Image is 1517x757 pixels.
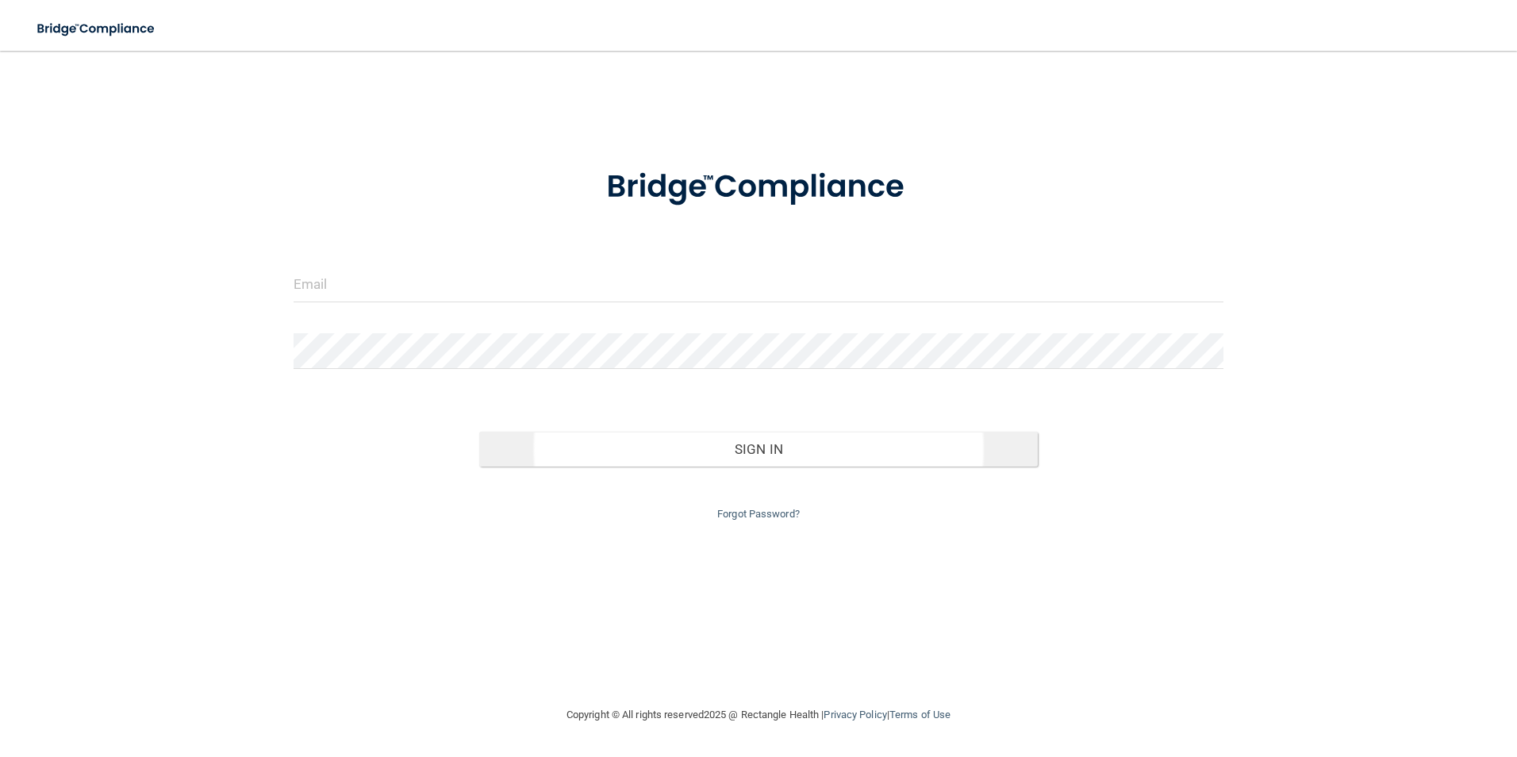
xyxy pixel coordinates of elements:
[824,709,886,720] a: Privacy Policy
[889,709,951,720] a: Terms of Use
[294,267,1224,302] input: Email
[24,13,170,45] img: bridge_compliance_login_screen.278c3ca4.svg
[717,508,800,520] a: Forgot Password?
[1242,644,1498,708] iframe: Drift Widget Chat Controller
[469,690,1048,740] div: Copyright © All rights reserved 2025 @ Rectangle Health | |
[574,146,943,229] img: bridge_compliance_login_screen.278c3ca4.svg
[479,432,1038,467] button: Sign In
